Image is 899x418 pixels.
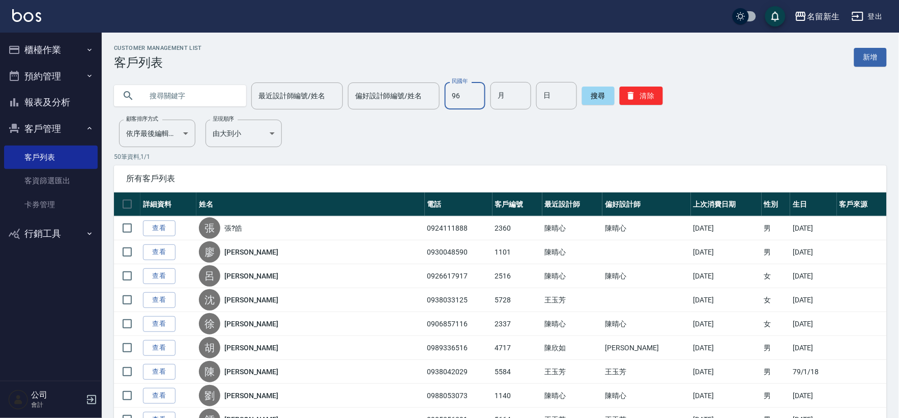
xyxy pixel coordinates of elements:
[765,6,786,26] button: save
[143,244,176,260] a: 查看
[602,216,690,240] td: 陳晴心
[224,367,278,377] a: [PERSON_NAME]
[4,37,98,63] button: 櫃檯作業
[691,264,762,288] td: [DATE]
[142,82,238,109] input: 搜尋關鍵字
[143,364,176,380] a: 查看
[4,89,98,116] button: 報表及分析
[542,360,603,384] td: 王玉芳
[542,336,603,360] td: 陳欣如
[452,77,468,85] label: 民國年
[492,288,542,312] td: 5728
[791,6,844,27] button: 名留新生
[762,360,790,384] td: 男
[425,192,492,216] th: 電話
[790,216,837,240] td: [DATE]
[199,337,220,358] div: 胡
[425,216,492,240] td: 0924111888
[762,264,790,288] td: 女
[224,247,278,257] a: [PERSON_NAME]
[492,336,542,360] td: 4717
[119,120,195,147] div: 依序最後編輯時間
[199,241,220,263] div: 廖
[199,289,220,311] div: 沈
[542,384,603,408] td: 陳晴心
[691,240,762,264] td: [DATE]
[114,152,887,161] p: 50 筆資料, 1 / 1
[31,400,83,409] p: 會計
[224,295,278,305] a: [PERSON_NAME]
[762,336,790,360] td: 男
[143,316,176,332] a: 查看
[762,192,790,216] th: 性別
[542,192,603,216] th: 最近設計師
[602,360,690,384] td: 王玉芳
[126,174,875,184] span: 所有客戶列表
[224,343,278,353] a: [PERSON_NAME]
[224,391,278,401] a: [PERSON_NAME]
[790,192,837,216] th: 生日
[790,336,837,360] td: [DATE]
[4,116,98,142] button: 客戶管理
[224,223,242,233] a: 張?皓
[114,55,202,70] h3: 客戶列表
[854,48,887,67] a: 新增
[837,192,887,216] th: 客戶來源
[542,240,603,264] td: 陳晴心
[4,63,98,90] button: 預約管理
[790,360,837,384] td: 79/1/18
[602,192,690,216] th: 偏好設計師
[602,336,690,360] td: [PERSON_NAME]
[4,169,98,192] a: 客資篩選匯出
[542,216,603,240] td: 陳晴心
[143,268,176,284] a: 查看
[602,312,690,336] td: 陳晴心
[492,216,542,240] td: 2360
[492,360,542,384] td: 5584
[425,264,492,288] td: 0926617917
[4,146,98,169] a: 客戶列表
[691,360,762,384] td: [DATE]
[425,312,492,336] td: 0906857116
[602,264,690,288] td: 陳晴心
[224,319,278,329] a: [PERSON_NAME]
[224,271,278,281] a: [PERSON_NAME]
[206,120,282,147] div: 由大到小
[790,312,837,336] td: [DATE]
[425,360,492,384] td: 0938042029
[126,115,158,123] label: 顧客排序方式
[762,216,790,240] td: 男
[492,312,542,336] td: 2337
[790,384,837,408] td: [DATE]
[602,384,690,408] td: 陳晴心
[143,220,176,236] a: 查看
[542,288,603,312] td: 王玉芳
[762,240,790,264] td: 男
[425,336,492,360] td: 0989336516
[143,388,176,404] a: 查看
[492,264,542,288] td: 2516
[199,361,220,382] div: 陳
[691,384,762,408] td: [DATE]
[790,264,837,288] td: [DATE]
[492,384,542,408] td: 1140
[140,192,196,216] th: 詳細資料
[114,45,202,51] h2: Customer Management List
[492,240,542,264] td: 1101
[691,312,762,336] td: [DATE]
[143,340,176,356] a: 查看
[762,312,790,336] td: 女
[542,312,603,336] td: 陳晴心
[492,192,542,216] th: 客戶編號
[691,336,762,360] td: [DATE]
[582,87,615,105] button: 搜尋
[848,7,887,26] button: 登出
[199,385,220,406] div: 劉
[425,288,492,312] td: 0938033125
[620,87,663,105] button: 清除
[425,384,492,408] td: 0988053073
[199,265,220,287] div: 呂
[542,264,603,288] td: 陳晴心
[199,313,220,335] div: 徐
[143,292,176,308] a: 查看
